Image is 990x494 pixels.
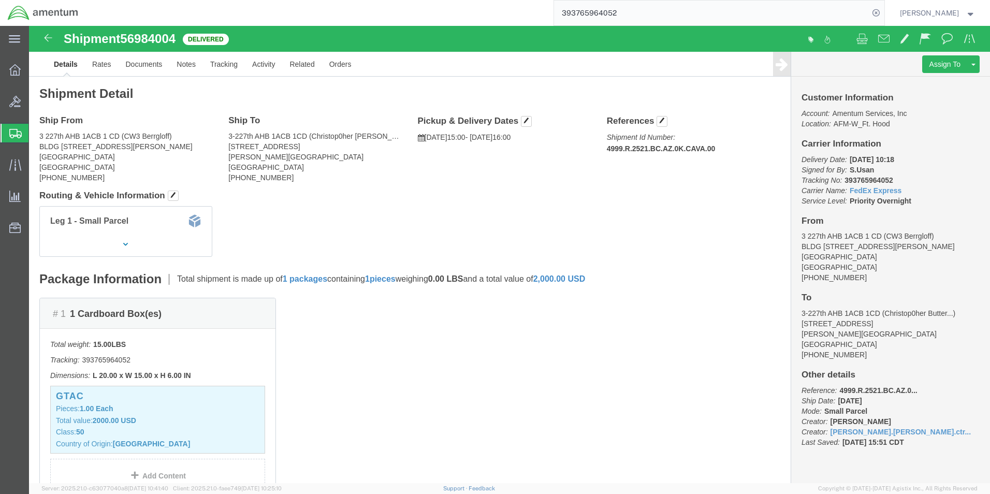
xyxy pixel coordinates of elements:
span: Copyright © [DATE]-[DATE] Agistix Inc., All Rights Reserved [818,484,978,493]
a: Support [443,485,469,491]
span: Client: 2025.21.0-faee749 [173,485,282,491]
span: Regina Escobar [900,7,959,19]
img: logo [7,5,79,21]
span: Server: 2025.21.0-c63077040a8 [41,485,168,491]
input: Search for shipment number, reference number [554,1,869,25]
span: [DATE] 10:25:10 [241,485,282,491]
button: [PERSON_NAME] [899,7,976,19]
iframe: FS Legacy Container [29,26,990,483]
a: Feedback [469,485,495,491]
span: [DATE] 10:41:40 [128,485,168,491]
